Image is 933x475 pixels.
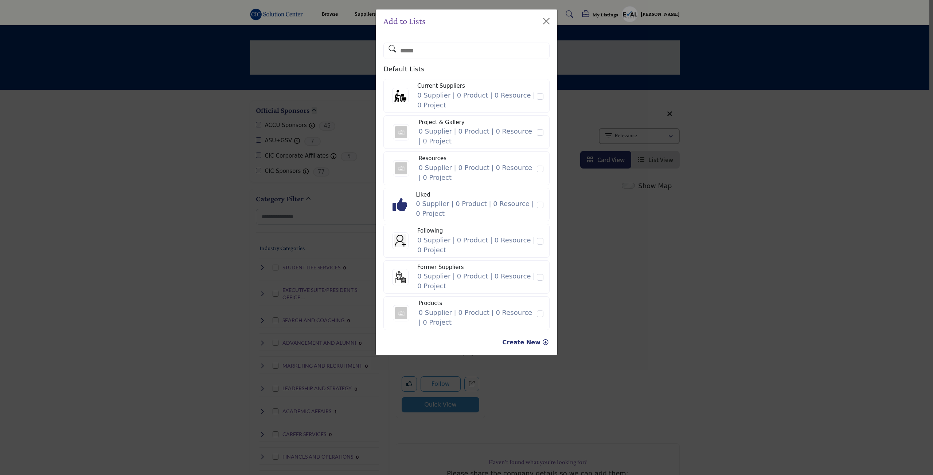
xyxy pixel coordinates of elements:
[417,227,536,235] div: Following
[392,269,409,285] img: Former Suppliers icon
[392,232,409,249] img: Following icon
[417,235,536,255] div: 0 Supplier | 0 Product | 0 Resource | 0 Project
[383,15,426,28] h3: Add to Lists
[392,88,409,104] img: Current Suppliers icon
[419,126,536,146] div: 0 Supplier | 0 Product | 0 Resource | 0 Project
[383,64,550,74] p: Default Lists
[536,274,544,281] label: Former Suppliers
[419,308,536,327] div: 0 Supplier | 0 Product | 0 Resource | 0 Project
[393,305,409,321] img: Products icon
[419,299,536,308] div: Products
[536,202,544,208] label: Likes
[536,166,544,172] label: Resources
[503,335,549,350] button: Create New
[536,93,544,100] label: Current Suppliers
[416,199,536,218] div: 0 Supplier | 0 Product | 0 Resource | 0 Project
[417,90,536,110] div: 0 Supplier | 0 Product | 0 Resource | 0 Project
[417,271,536,291] div: 0 Supplier | 0 Product | 0 Resource | 0 Project
[419,118,536,127] div: Project & Gallery
[536,310,544,317] label: Products
[536,129,544,136] label: Project & Gallery
[393,124,409,140] img: Project & Gallery icon
[383,43,550,59] input: Search Keyword
[503,339,540,346] span: Create New
[536,238,544,245] label: Following
[417,82,536,90] div: Current Suppliers
[417,263,536,272] div: Former Suppliers
[419,163,536,182] div: 0 Supplier | 0 Product | 0 Resource | 0 Project
[416,191,536,199] div: Liked
[419,154,536,163] div: Resources
[393,160,409,177] img: Resources icon
[540,15,552,27] button: Close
